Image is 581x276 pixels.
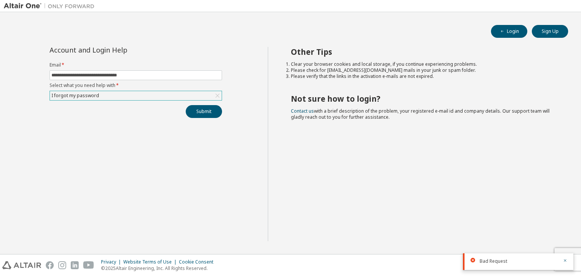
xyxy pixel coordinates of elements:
[46,261,54,269] img: facebook.svg
[491,25,527,38] button: Login
[532,25,568,38] button: Sign Up
[291,73,555,79] li: Please verify that the links in the activation e-mails are not expired.
[50,82,222,88] label: Select what you need help with
[58,261,66,269] img: instagram.svg
[291,108,314,114] a: Contact us
[50,91,222,100] div: I forgot my password
[2,261,41,269] img: altair_logo.svg
[101,265,218,271] p: © 2025 Altair Engineering, Inc. All Rights Reserved.
[50,91,100,100] div: I forgot my password
[50,62,222,68] label: Email
[101,259,123,265] div: Privacy
[186,105,222,118] button: Submit
[480,258,507,264] span: Bad Request
[123,259,179,265] div: Website Terms of Use
[291,61,555,67] li: Clear your browser cookies and local storage, if you continue experiencing problems.
[83,261,94,269] img: youtube.svg
[50,47,188,53] div: Account and Login Help
[179,259,218,265] div: Cookie Consent
[291,94,555,104] h2: Not sure how to login?
[291,67,555,73] li: Please check for [EMAIL_ADDRESS][DOMAIN_NAME] mails in your junk or spam folder.
[4,2,98,10] img: Altair One
[291,47,555,57] h2: Other Tips
[71,261,79,269] img: linkedin.svg
[291,108,550,120] span: with a brief description of the problem, your registered e-mail id and company details. Our suppo...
